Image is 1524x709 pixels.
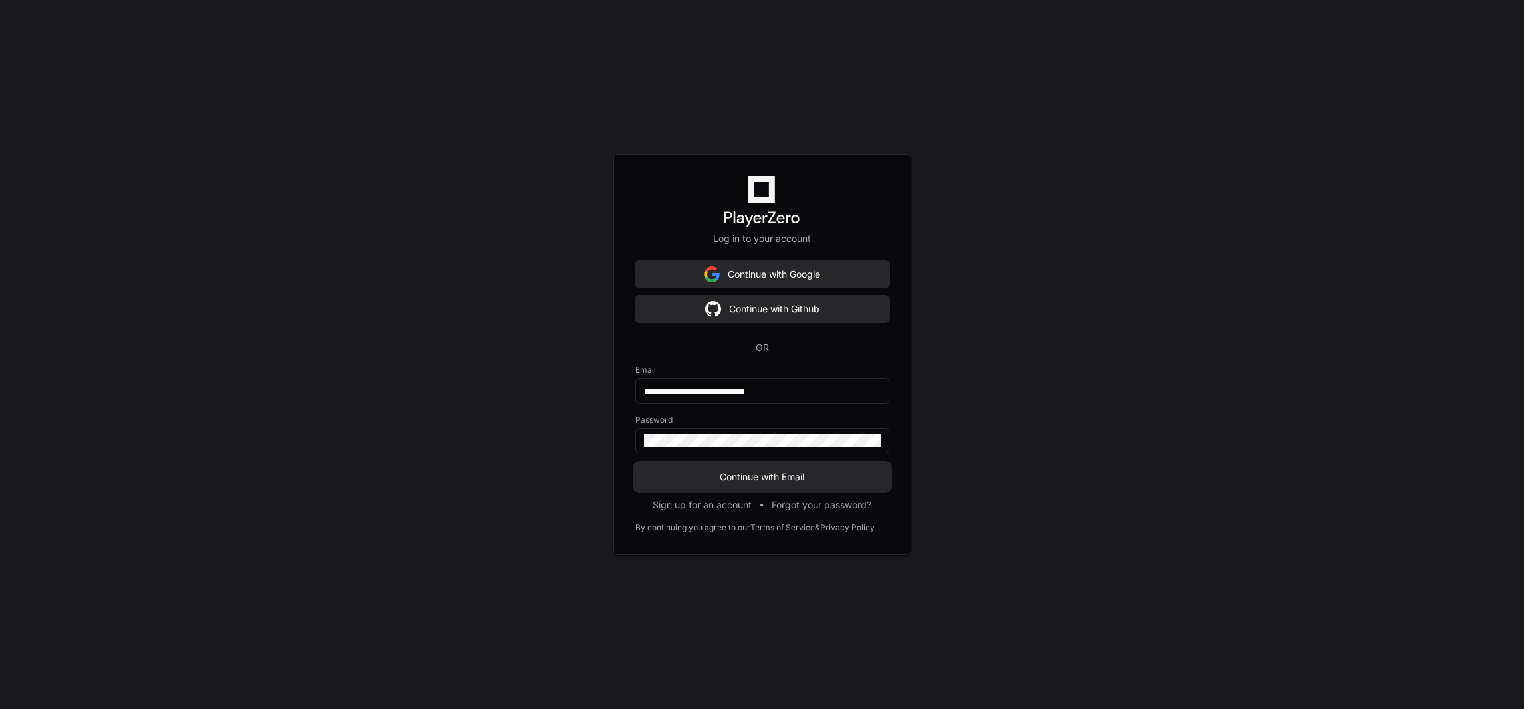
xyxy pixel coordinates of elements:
a: Privacy Policy. [820,522,876,533]
div: & [815,522,820,533]
div: By continuing you agree to our [635,522,750,533]
img: Sign in with google [705,296,721,322]
button: Forgot your password? [772,498,871,512]
p: Log in to your account [635,232,889,245]
button: Sign up for an account [653,498,752,512]
button: Continue with Email [635,464,889,490]
button: Continue with Google [635,261,889,288]
img: Sign in with google [704,261,720,288]
button: Continue with Github [635,296,889,322]
span: OR [750,341,774,354]
label: Password [635,415,889,425]
a: Terms of Service [750,522,815,533]
label: Email [635,365,889,375]
span: Continue with Email [635,470,889,484]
